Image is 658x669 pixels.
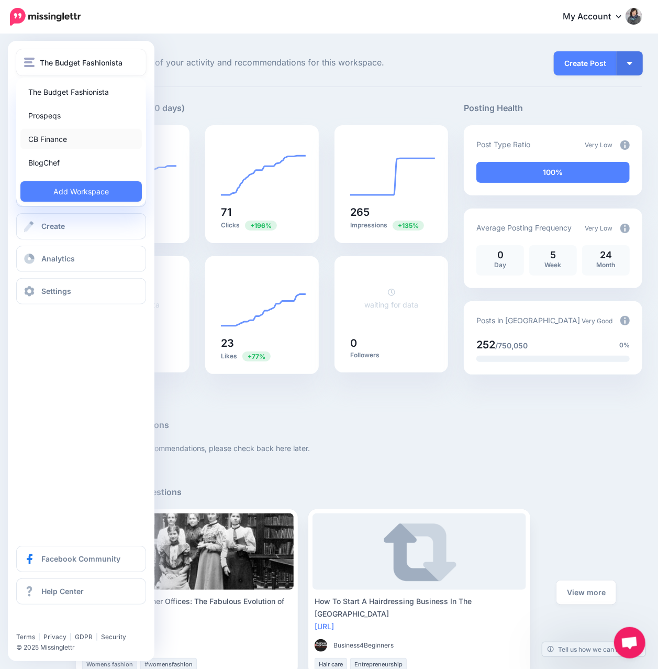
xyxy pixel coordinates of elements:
[545,261,562,269] span: Week
[101,633,126,641] a: Security
[38,633,40,641] span: |
[16,213,146,239] a: Create
[495,341,528,350] span: /750,050
[542,642,645,656] a: Tell us how we can improve
[43,633,66,641] a: Privacy
[333,640,394,651] span: Business4Beginners
[315,595,524,620] div: How To Start A Hairdressing Business In The [GEOGRAPHIC_DATA]
[76,442,642,454] p: You have no active recommendations, please check back here later.
[534,250,572,260] p: 5
[76,419,642,432] h5: Recommended Actions
[41,222,65,231] span: Create
[476,222,572,234] p: Average Posting Frequency
[96,633,98,641] span: |
[350,207,432,217] h5: 265
[41,554,120,563] span: Facebook Community
[620,140,630,150] img: info-circle-grey.png
[476,138,530,150] p: Post Type Ratio
[16,278,146,304] a: Settings
[620,316,630,325] img: info-circle-grey.png
[476,162,630,183] div: 100% of your posts in the last 30 days have been from Drip Campaigns
[16,642,152,653] li: © 2025 Missinglettr
[221,338,303,348] h5: 23
[16,246,146,272] a: Analytics
[10,8,81,26] img: Missinglettr
[587,250,624,260] p: 24
[554,51,617,75] a: Create Post
[70,633,72,641] span: |
[597,261,616,269] span: Month
[20,82,142,102] a: The Budget Fashionista
[393,221,424,231] span: Previous period: 113
[585,141,612,149] span: Very Low
[76,56,448,70] span: Here's an overview of your activity and recommendations for this workspace.
[482,250,519,260] p: 0
[20,105,142,126] a: Prospeqs
[350,220,432,230] p: Impressions
[20,129,142,149] a: CB Finance
[619,340,630,350] span: 0%
[40,57,122,69] span: The Budget Fashionista
[556,580,616,605] a: View more
[582,317,612,325] span: Very Good
[20,152,142,173] a: BlogChef
[315,639,327,652] img: 120761909_160404962412306_8255032042324627339_n-bsa88377_thumb.jpg
[221,351,303,361] p: Likes
[245,221,277,231] span: Previous period: 24
[620,224,630,233] img: info-circle-grey.png
[16,578,146,605] a: Help Center
[476,338,495,351] span: 252
[494,261,506,269] span: Day
[16,618,96,628] iframe: Twitter Follow Button
[464,102,642,115] h5: Posting Health
[20,181,142,202] a: Add Workspace
[315,622,334,631] a: [URL]
[350,351,432,359] p: Followers
[76,486,642,499] h5: Curated Post Suggestions
[585,224,612,232] span: Very Low
[242,352,271,361] span: Previous period: 13
[41,287,71,295] span: Settings
[24,58,35,67] img: menu.png
[16,546,146,572] a: Facebook Community
[41,254,75,263] span: Analytics
[614,627,645,659] a: Open chat
[221,220,303,230] p: Clicks
[16,633,35,641] a: Terms
[16,49,146,75] button: The Budget Fashionista
[552,4,642,30] a: My Account
[75,633,93,641] a: GDPR
[221,207,303,217] h5: 71
[364,288,418,309] a: waiting for data
[476,314,580,326] p: Posts in [GEOGRAPHIC_DATA]
[627,62,632,65] img: arrow-down-white.png
[41,587,84,596] span: Help Center
[350,338,432,348] h5: 0
[82,595,292,620] div: From Corsets to Corner Offices: The Fabulous Evolution of Women’s Workwear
